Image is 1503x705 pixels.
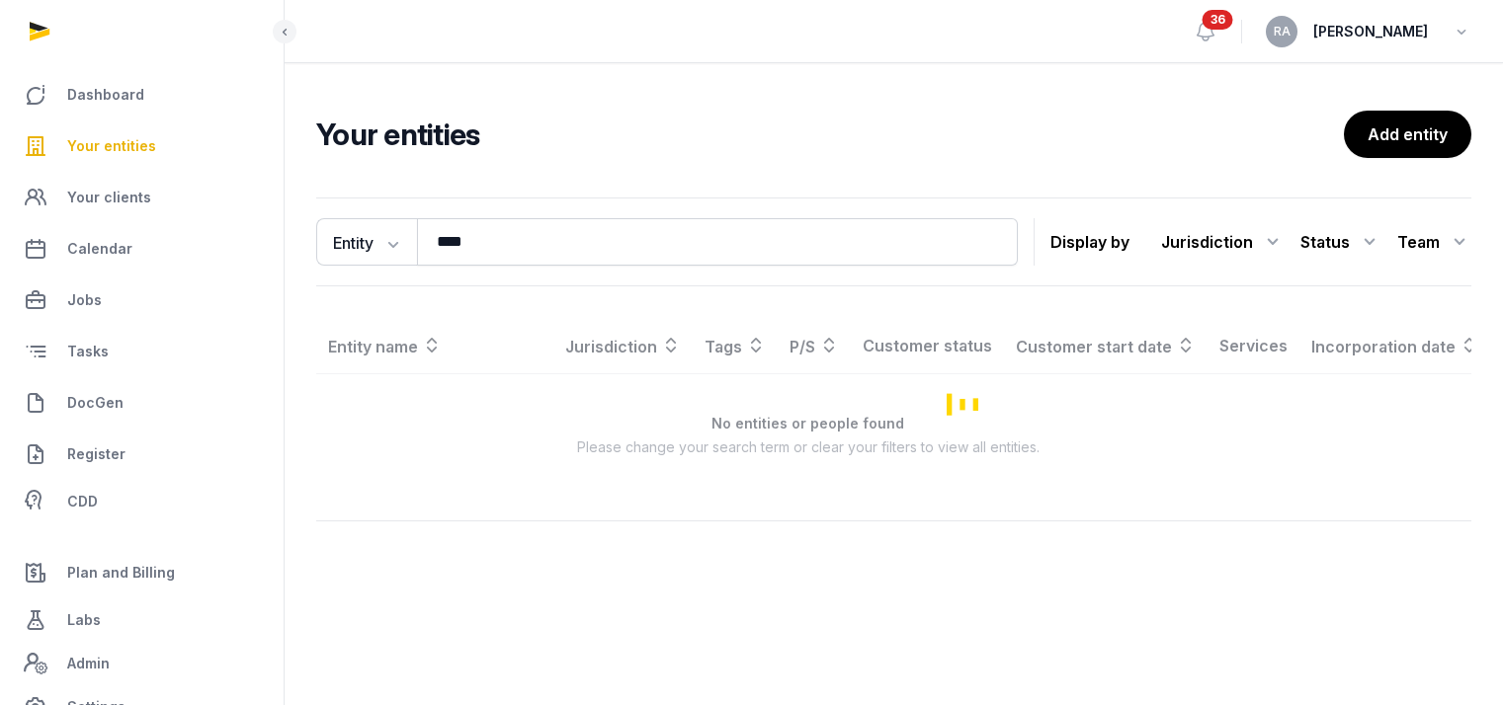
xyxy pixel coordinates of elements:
span: Jobs [67,288,102,312]
a: CDD [16,482,268,521]
span: Tasks [67,340,109,363]
a: DocGen [16,379,268,427]
a: Dashboard [16,71,268,118]
span: Labs [67,608,101,632]
span: 36 [1203,10,1233,30]
h2: Your entities [316,117,1344,152]
a: Admin [16,644,268,683]
div: Jurisdiction [1161,226,1285,258]
button: Entity [316,218,417,266]
span: Your entities [67,134,156,158]
a: Tasks [16,328,268,375]
a: Your clients [16,174,268,221]
a: Jobs [16,276,268,324]
a: Add entity [1344,111,1471,158]
button: RA [1266,16,1297,47]
div: Team [1397,226,1471,258]
a: Register [16,431,268,478]
a: Calendar [16,225,268,273]
span: CDD [67,490,98,513]
a: Labs [16,596,268,644]
span: RA [1274,26,1291,38]
span: Admin [67,652,110,675]
span: Plan and Billing [67,561,175,585]
span: Calendar [67,237,132,261]
span: Register [67,442,125,466]
span: Dashboard [67,83,144,107]
span: DocGen [67,391,124,415]
div: Status [1300,226,1381,258]
p: Display by [1050,226,1129,258]
span: Your clients [67,186,151,209]
a: Plan and Billing [16,549,268,596]
span: [PERSON_NAME] [1313,20,1428,43]
a: Your entities [16,122,268,170]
